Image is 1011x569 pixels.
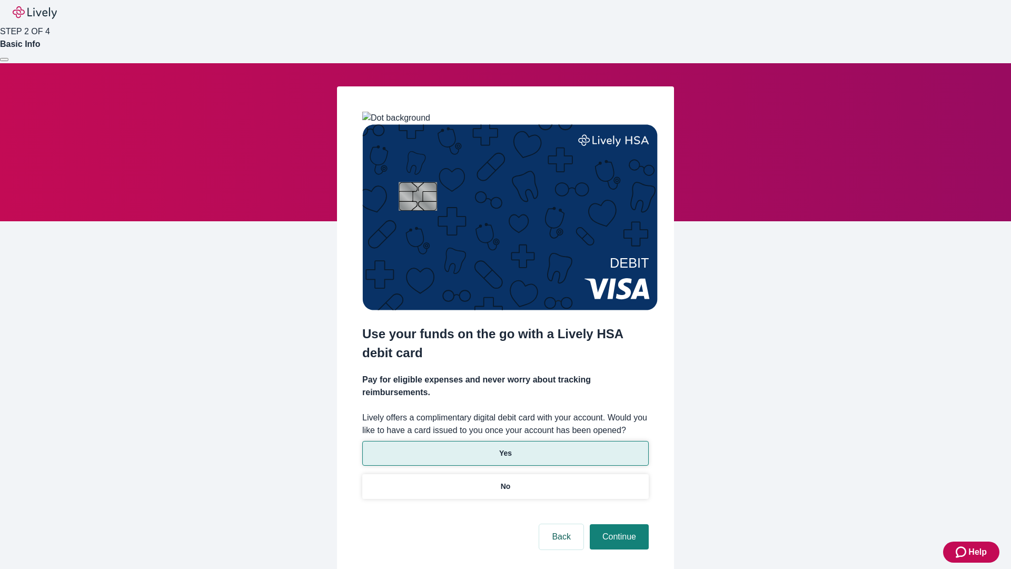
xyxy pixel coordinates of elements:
[968,546,987,558] span: Help
[362,112,430,124] img: Dot background
[501,481,511,492] p: No
[943,542,999,563] button: Zendesk support iconHelp
[362,411,649,437] label: Lively offers a complimentary digital debit card with your account. Would you like to have a card...
[499,448,512,459] p: Yes
[13,6,57,19] img: Lively
[362,441,649,466] button: Yes
[362,474,649,499] button: No
[590,524,649,550] button: Continue
[539,524,583,550] button: Back
[956,546,968,558] svg: Zendesk support icon
[362,325,649,362] h2: Use your funds on the go with a Lively HSA debit card
[362,374,649,399] h4: Pay for eligible expenses and never worry about tracking reimbursements.
[362,124,658,310] img: Debit card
